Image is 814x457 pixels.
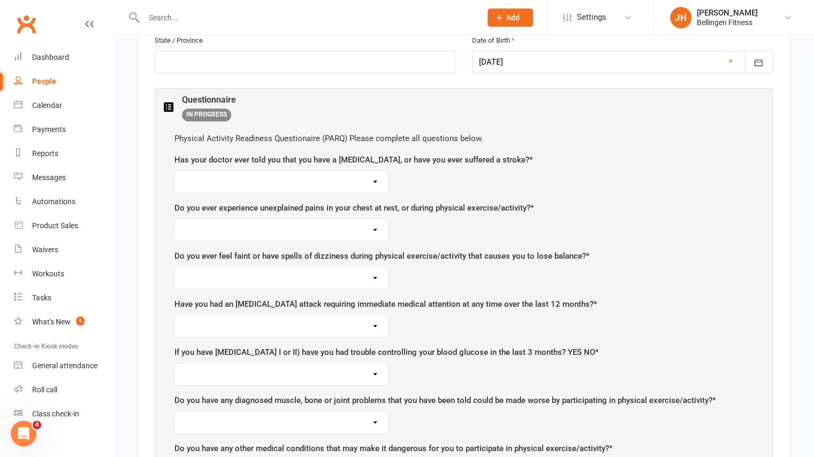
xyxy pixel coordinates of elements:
[14,69,113,94] a: People
[32,197,75,206] div: Automations
[174,346,599,359] label: If you have [MEDICAL_DATA] I or II) have you had trouble controlling your blood glucose in the la...
[14,238,113,262] a: Waivers
[32,317,71,326] div: What's New
[174,298,597,311] label: Have you had an [MEDICAL_DATA] attack requiring immediate medical attention at any time over the ...
[182,109,231,121] span: IN PROGRESS
[182,95,236,105] h3: Questionnaire
[174,202,534,214] label: Do you ever experience unexplained pains in your chest at rest, or during physical exercise/activ...
[32,125,66,134] div: Payments
[32,77,56,86] div: People
[728,55,733,67] a: ×
[697,8,758,18] div: [PERSON_NAME]
[32,53,69,61] div: Dashboard
[506,13,520,22] span: Add
[14,142,113,166] a: Reports
[155,35,203,47] label: State / Province
[174,442,613,455] label: Do you have any other medical conditions that may make it dangerous for you to participate in phy...
[174,394,716,407] label: Do you have any diagnosed muscle, bone or joint problems that you have been told could be made wo...
[472,35,515,47] label: Date of Birth
[14,354,113,378] a: General attendance kiosk mode
[32,269,64,278] div: Workouts
[141,10,474,25] input: Search...
[32,149,58,158] div: Reports
[14,378,113,402] a: Roll call
[174,132,753,145] div: Physical Activity Readiness Questionaire (PARQ) Please complete all questions below.
[32,293,51,302] div: Tasks
[13,11,40,37] a: Clubworx
[14,190,113,214] a: Automations
[14,166,113,190] a: Messages
[76,316,85,326] span: 1
[577,5,606,29] span: Settings
[670,7,691,28] div: JH
[174,250,590,262] label: Do you ever feel faint or have spells of dizziness during physical exercise/activity that causes ...
[11,421,36,446] iframe: Intercom live chat
[14,94,113,118] a: Calendar
[488,9,533,27] button: Add
[14,286,113,310] a: Tasks
[32,385,57,394] div: Roll call
[32,173,66,182] div: Messages
[32,221,78,230] div: Product Sales
[14,118,113,142] a: Payments
[14,402,113,426] a: Class kiosk mode
[697,18,758,27] div: Bellingen Fitness
[32,245,58,254] div: Waivers
[33,421,41,429] span: 4
[32,361,97,370] div: General attendance
[14,45,113,69] a: Dashboard
[14,262,113,286] a: Workouts
[14,310,113,334] a: What's New1
[174,153,533,166] label: Has your doctor ever told you that you have a [MEDICAL_DATA], or have you ever suffered a stroke? *
[32,101,62,110] div: Calendar
[32,409,79,418] div: Class check-in
[14,214,113,238] a: Product Sales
